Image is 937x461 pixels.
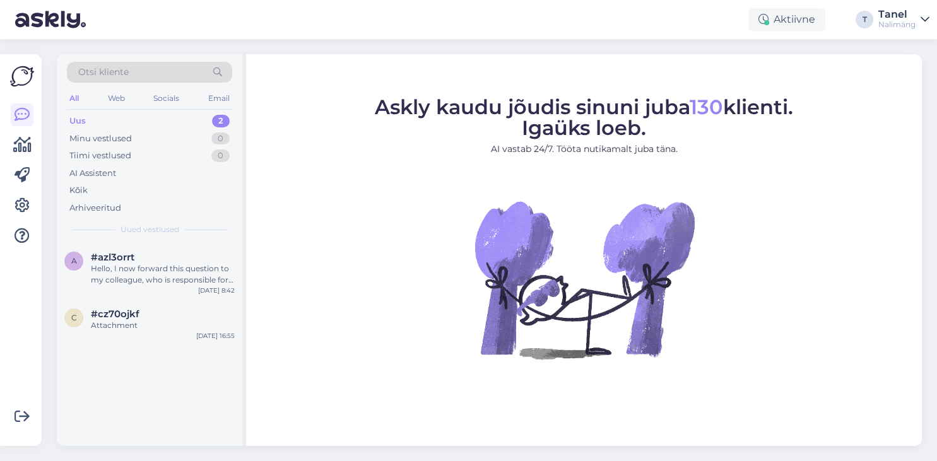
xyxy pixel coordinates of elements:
[690,95,723,119] span: 130
[91,320,235,331] div: Attachment
[206,90,232,107] div: Email
[71,313,77,322] span: c
[78,66,129,79] span: Otsi kliente
[878,9,929,30] a: TanelNalimäng
[69,132,132,145] div: Minu vestlused
[748,8,825,31] div: Aktiivne
[105,90,127,107] div: Web
[375,95,793,140] span: Askly kaudu jõudis sinuni juba klienti. Igaüks loeb.
[69,202,121,214] div: Arhiveeritud
[151,90,182,107] div: Socials
[211,132,230,145] div: 0
[91,252,134,263] span: #azl3orrt
[69,167,116,180] div: AI Assistent
[69,115,86,127] div: Uus
[212,115,230,127] div: 2
[91,263,235,286] div: Hello, I now forward this question to my colleague, who is responsible for this. The reply will b...
[471,166,698,393] img: No Chat active
[198,286,235,295] div: [DATE] 8:42
[856,11,873,28] div: T
[121,224,179,235] span: Uued vestlused
[69,149,131,162] div: Tiimi vestlused
[375,143,793,156] p: AI vastab 24/7. Tööta nutikamalt juba täna.
[878,9,916,20] div: Tanel
[211,149,230,162] div: 0
[196,331,235,341] div: [DATE] 16:55
[10,64,34,88] img: Askly Logo
[67,90,81,107] div: All
[69,184,88,197] div: Kõik
[878,20,916,30] div: Nalimäng
[91,308,139,320] span: #cz70ojkf
[71,256,77,266] span: a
